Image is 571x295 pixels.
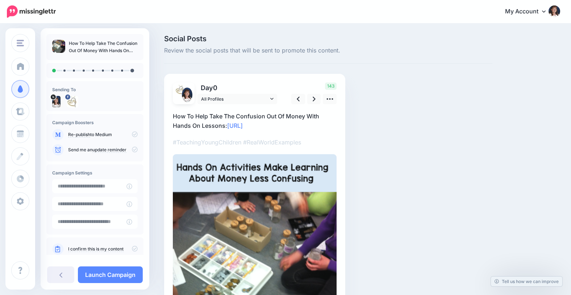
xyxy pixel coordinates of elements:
[68,132,90,138] a: Re-publish
[197,94,277,104] a: All Profiles
[52,40,65,53] img: 9571570a7c35f115f061520206d88676_thumb.jpg
[164,35,492,42] span: Social Posts
[52,120,138,125] h4: Campaign Boosters
[325,83,337,90] span: 143
[68,131,138,138] p: to Medium
[164,46,492,55] span: Review the social posts that will be sent to promote this content.
[182,88,192,102] img: Mom-18123.jpg
[173,138,337,147] p: #TeachingYoungChildren #RealWorldExamples
[52,96,61,108] img: Mom-18123.jpg
[52,87,138,92] h4: Sending To
[173,111,337,130] p: How To Help Take The Confusion Out Of Money With Hands On Lessons:
[7,5,56,18] img: Missinglettr
[92,147,126,153] a: update reminder
[67,96,78,108] img: 223780_369809693111518_1657211123_n-bsa84526.jpg
[201,95,268,103] span: All Profiles
[227,122,243,129] a: [URL]
[213,84,217,92] span: 0
[175,85,186,95] img: 223780_369809693111518_1657211123_n-bsa84526.jpg
[52,170,138,176] h4: Campaign Settings
[68,246,124,252] a: I confirm this is my content
[69,40,138,54] p: How To Help Take The Confusion Out Of Money With Hands On Lessons
[68,147,138,153] p: Send me an
[197,83,278,93] p: Day
[491,277,562,286] a: Tell us how we can improve
[17,40,24,46] img: menu.png
[498,3,560,21] a: My Account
